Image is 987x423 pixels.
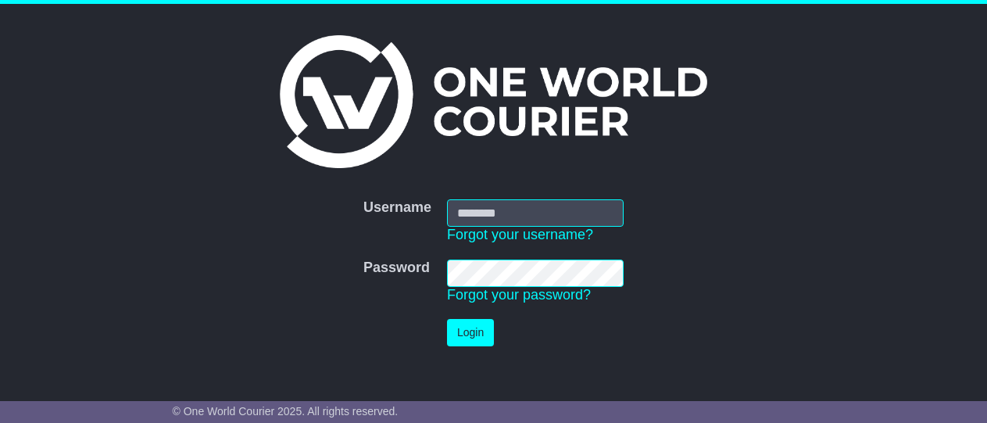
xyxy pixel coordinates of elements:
[280,35,706,168] img: One World
[363,199,431,217] label: Username
[447,227,593,242] a: Forgot your username?
[173,405,399,418] span: © One World Courier 2025. All rights reserved.
[363,260,430,277] label: Password
[447,319,494,346] button: Login
[447,287,591,303] a: Forgot your password?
